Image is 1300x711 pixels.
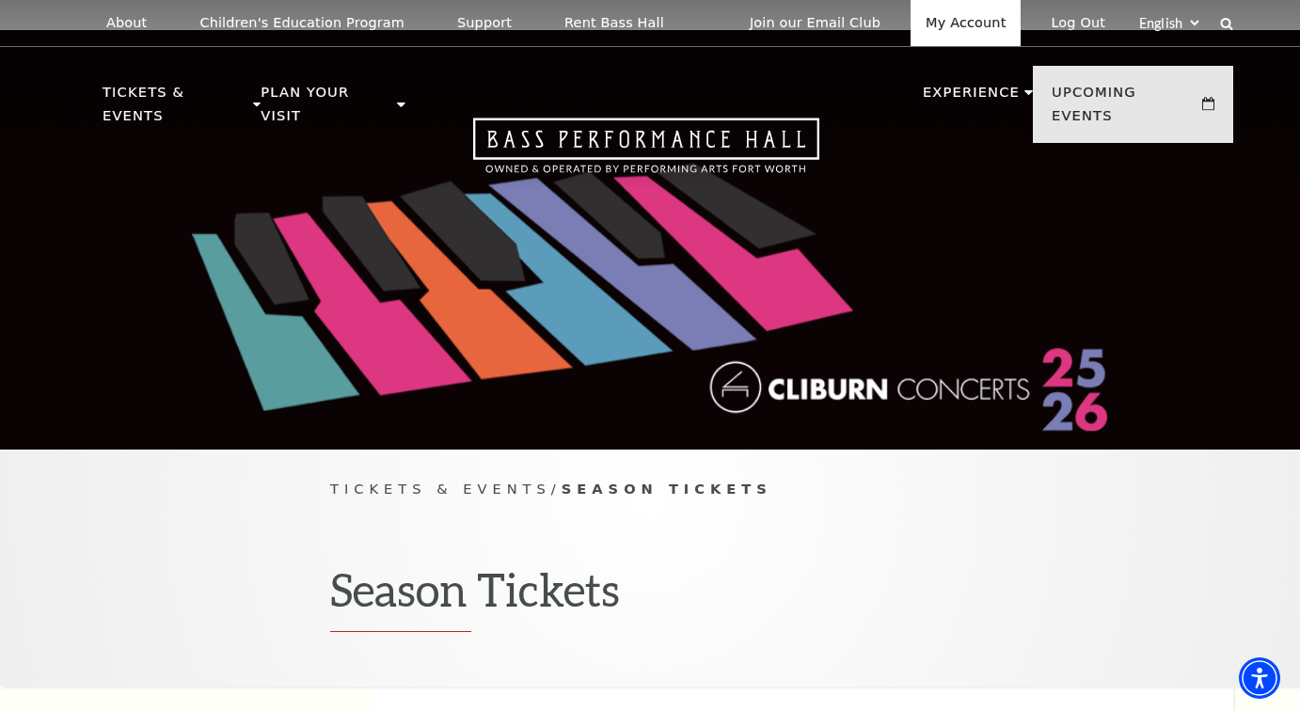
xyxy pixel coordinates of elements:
p: About [106,15,147,31]
p: Upcoming Events [1052,81,1197,138]
span: Season Tickets [562,481,772,497]
select: Select: [1135,14,1202,32]
span: Tickets & Events [330,481,551,497]
div: Accessibility Menu [1239,657,1280,699]
p: Plan Your Visit [261,81,392,138]
p: Children's Education Program [199,15,404,31]
h1: Season Tickets [330,562,970,632]
p: Tickets & Events [103,81,248,138]
p: Support [457,15,512,31]
a: Open this option [405,118,887,190]
p: Rent Bass Hall [564,15,664,31]
p: Experience [923,81,1020,115]
p: / [330,478,970,501]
